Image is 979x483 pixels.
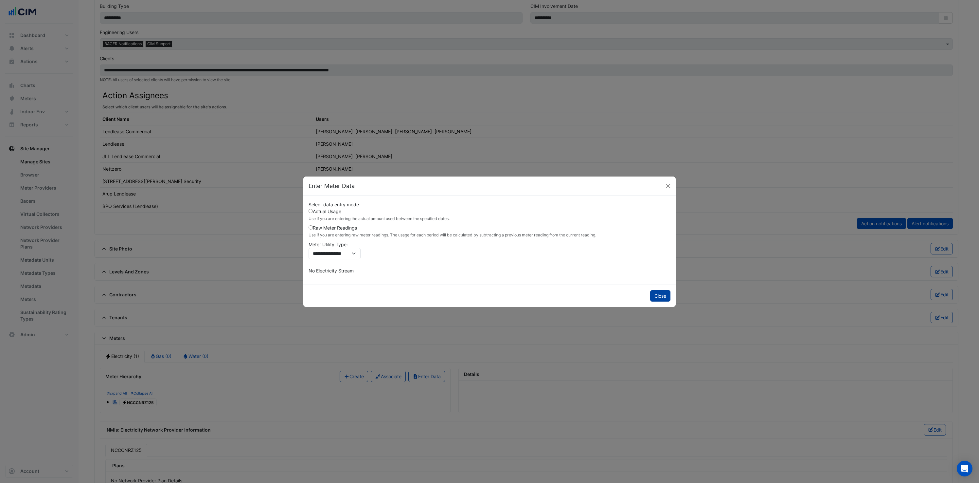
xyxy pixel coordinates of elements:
[309,232,596,237] small: Use if you are entering raw meter readings. The usage for each period will be calculated by subtr...
[309,201,670,262] div: Select data entry mode
[309,224,596,238] label: Raw Meter Readings
[309,267,670,274] p: No Electricity Stream
[309,209,313,213] input: Actual Usage Use if you are entering the actual amount used between the specified dates.
[309,225,313,230] input: Raw Meter Readings Use if you are entering raw meter readings. The usage for each period will be ...
[309,248,361,259] select: Meter Utility Type:
[309,182,355,190] h5: Enter Meter Data
[309,208,450,222] label: Actual Usage
[309,241,361,259] label: Meter Utility Type:
[650,290,670,302] button: Close
[309,216,450,221] small: Use if you are entering the actual amount used between the specified dates.
[663,181,673,191] button: Close
[957,461,972,476] div: Open Intercom Messenger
